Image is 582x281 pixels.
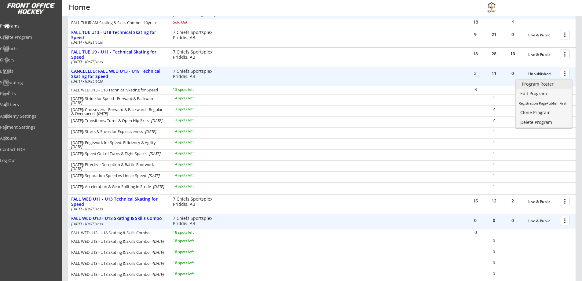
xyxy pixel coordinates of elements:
[520,120,567,124] div: Delete Program
[485,140,503,144] div: 1
[466,199,485,203] div: 16
[71,130,165,134] div: [DATE]: Starts & Stops for Explosiveness -
[528,53,557,57] div: Live & Public
[71,119,165,123] div: [DATE]: Transitions, Turns & Open Hip Skills -
[485,272,503,276] div: 0
[96,222,103,226] em: 2025
[485,107,503,111] div: 2
[519,102,569,105] div: Publish First
[71,261,165,265] div: FALL WED U13 - U18 Skating & Skills Combo -
[516,80,572,89] a: Program Roster
[173,30,221,40] div: 7 Chiefs Sportsplex Priddis, AB
[503,199,522,203] div: 2
[71,272,165,276] div: FALL WED U13 - U18 Skating & Skills Combo -
[173,272,212,276] div: 18 spots left
[485,184,503,188] div: 1
[145,129,156,134] em: [DATE]
[485,71,503,76] div: 11
[173,250,212,254] div: 18 spots left
[173,184,212,188] div: 14 spots left
[71,60,165,64] div: [DATE] - [DATE]
[173,173,212,177] div: 14 spots left
[173,2,221,17] div: [GEOGRAPHIC_DATA] [GEOGRAPHIC_DATA], [GEOGRAPHIC_DATA]
[153,261,164,266] em: [DATE]
[173,129,212,133] div: 14 spots left
[560,30,570,39] button: more_vert
[71,166,82,171] em: [DATE]
[71,141,165,149] div: [DATE]: Edgework for Speed, Efficiency & Agility -
[519,101,547,105] s: Registration Page
[71,69,167,79] div: CANCELLED: FALL WED U13 - U18 Technical Skating for Speed
[153,250,164,255] em: [DATE]
[528,200,557,204] div: Live & Public
[466,71,485,76] div: 3
[520,110,567,115] div: Clone Program
[503,52,522,56] div: 10
[71,79,165,83] div: [DATE] - [DATE]
[173,50,221,60] div: 7 Chiefs Sportsplex Priddis, AB
[71,144,82,149] em: [DATE]
[149,151,161,156] em: [DATE]
[96,79,103,83] em: 2025
[96,60,103,64] em: 2025
[71,97,165,105] div: [DATE]: Stride for Speed - Forward & Backward -
[173,96,212,100] div: 14 spots left
[173,216,221,226] div: 7 Chiefs Sportsplex Priddis, AB
[71,100,82,105] em: [DATE]
[71,197,167,207] div: FALL WED U11 - U13 Technical Skating for Speed
[71,222,165,226] div: [DATE] - [DATE]
[466,218,485,223] div: 0
[485,32,503,37] div: 21
[71,21,165,25] div: FALL THUR AM Skating & Skills Combo - 10yrs +
[71,185,165,189] div: [DATE]: Acceleration & Gear Shifting in Stride -
[485,96,503,100] div: 1
[485,199,503,203] div: 12
[560,69,570,78] button: more_vert
[153,238,164,244] em: [DATE]
[560,50,570,59] button: more_vert
[485,52,503,56] div: 28
[71,108,165,116] div: [DATE]: Crossovers - Forward & Backward - Regular & Overspeed -
[485,239,503,243] div: 0
[153,272,164,277] em: [DATE]
[151,118,163,123] em: [DATE]
[173,107,212,111] div: 13 spots left
[485,151,503,155] div: 1
[466,32,485,37] div: 9
[467,20,485,24] div: 18
[71,174,165,178] div: [DATE]: Separation Speed vs Linear Speed -
[173,88,212,91] div: 13 spots left
[71,207,165,211] div: [DATE] - [DATE]
[71,250,165,254] div: FALL WED U13 - U18 Skating & Skills Combo -
[467,230,485,235] div: 0
[173,118,212,122] div: 13 spots left
[71,50,167,60] div: FALL TUE U9 - U11 - Technical Skating for Speed
[485,162,503,166] div: 1
[503,218,522,223] div: 0
[504,20,522,24] div: 9
[528,33,557,37] div: Live & Public
[96,207,103,211] em: 2025
[522,82,566,86] div: Program Roster
[485,118,503,122] div: 2
[96,40,103,45] em: 2025
[173,231,212,234] div: 18 spots left
[173,261,212,265] div: 18 spots left
[528,72,557,76] div: Unpublished
[485,129,503,133] div: 1
[173,20,212,24] div: Sold Out
[560,216,570,225] button: more_vert
[173,162,212,166] div: 14 spots left
[173,151,212,155] div: 14 spots left
[173,239,212,243] div: 18 spots left
[71,239,165,243] div: FALL WED U13 - U18 Skating & Skills Combo -
[71,152,165,156] div: [DATE]: Speed Out of Turns & Tight Spaces -
[485,261,503,265] div: 0
[71,216,167,221] div: FALL WED U13 - U18 Skating & Skills Combo
[466,52,485,56] div: 18
[516,90,572,99] a: Edit Program
[71,30,167,40] div: FALL TUE U13 - U18 Technical Skating for Speed
[173,69,221,79] div: 7 Chiefs Sportsplex Priddis, AB
[520,91,567,96] div: Edit Program
[528,219,557,223] div: Live & Public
